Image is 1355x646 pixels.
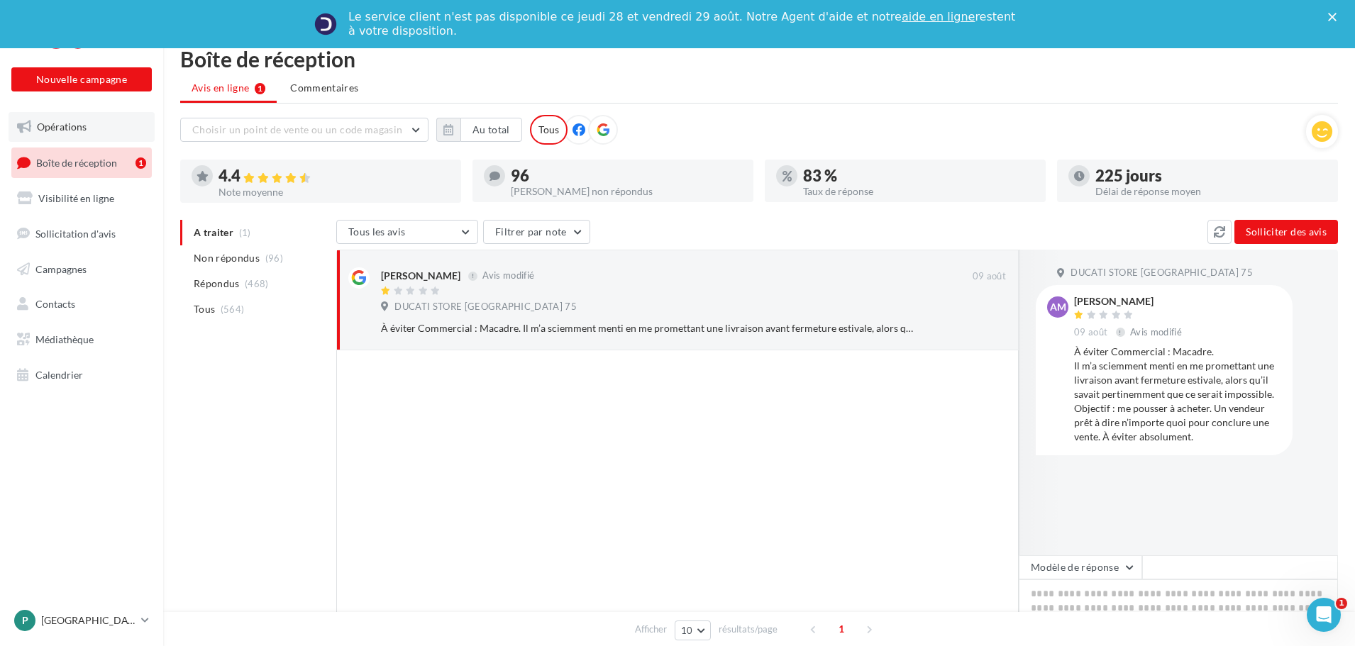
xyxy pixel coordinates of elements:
[1095,168,1327,184] div: 225 jours
[1074,296,1185,306] div: [PERSON_NAME]
[194,302,215,316] span: Tous
[9,147,155,178] a: Boîte de réception1
[1019,555,1142,579] button: Modèle de réponse
[192,123,402,135] span: Choisir un point de vente ou un code magasin
[803,168,1034,184] div: 83 %
[675,620,711,640] button: 10
[9,255,155,284] a: Campagnes
[1307,598,1341,632] iframe: Intercom live chat
[902,10,975,23] a: aide en ligne
[336,220,478,244] button: Tous les avis
[1336,598,1347,609] span: 1
[719,623,778,636] span: résultats/page
[381,321,914,335] div: À éviter Commercial : Macadre. Il m’a sciemment menti en me promettant une livraison avant fermet...
[36,156,117,168] span: Boîte de réception
[436,118,522,142] button: Au total
[37,121,87,133] span: Opérations
[9,360,155,390] a: Calendrier
[35,333,94,345] span: Médiathèque
[245,278,269,289] span: (468)
[22,613,28,628] span: P
[41,613,135,628] p: [GEOGRAPHIC_DATA]
[35,298,75,310] span: Contacts
[803,186,1034,196] div: Taux de réponse
[290,81,358,95] span: Commentaires
[681,625,693,636] span: 10
[11,607,152,634] a: P [GEOGRAPHIC_DATA]
[348,225,406,238] span: Tous les avis
[530,115,568,145] div: Tous
[348,10,1018,38] div: Le service client n'est pas disponible ce jeudi 28 et vendredi 29 août. Notre Agent d'aide et not...
[830,618,853,640] span: 1
[482,270,534,282] span: Avis modifié
[1328,13,1342,21] div: Fermer
[973,270,1006,283] span: 09 août
[11,67,152,91] button: Nouvelle campagne
[1050,300,1066,314] span: AM
[1074,326,1107,339] span: 09 août
[35,262,87,274] span: Campagnes
[219,168,450,184] div: 4.4
[381,269,460,283] div: [PERSON_NAME]
[635,623,667,636] span: Afficher
[221,303,245,315] span: (564)
[1095,186,1327,196] div: Délai de réponse moyen
[38,192,114,204] span: Visibilité en ligne
[511,186,742,196] div: [PERSON_NAME] non répondus
[194,277,240,291] span: Répondus
[460,118,522,142] button: Au total
[180,48,1338,69] div: Boîte de réception
[9,289,155,319] a: Contacts
[1130,326,1182,338] span: Avis modifié
[1074,345,1281,444] div: À éviter Commercial : Macadre. Il m’a sciemment menti en me promettant une livraison avant fermet...
[9,184,155,213] a: Visibilité en ligne
[1071,267,1253,279] span: DUCATI STORE [GEOGRAPHIC_DATA] 75
[483,220,590,244] button: Filtrer par note
[219,187,450,197] div: Note moyenne
[394,301,577,313] span: DUCATI STORE [GEOGRAPHIC_DATA] 75
[314,13,337,35] img: Profile image for Service-Client
[35,369,83,381] span: Calendrier
[135,157,146,169] div: 1
[194,251,260,265] span: Non répondus
[9,219,155,249] a: Sollicitation d'avis
[35,228,116,240] span: Sollicitation d'avis
[265,252,283,264] span: (96)
[9,325,155,355] a: Médiathèque
[9,112,155,142] a: Opérations
[511,168,742,184] div: 96
[180,118,428,142] button: Choisir un point de vente ou un code magasin
[1234,220,1338,244] button: Solliciter des avis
